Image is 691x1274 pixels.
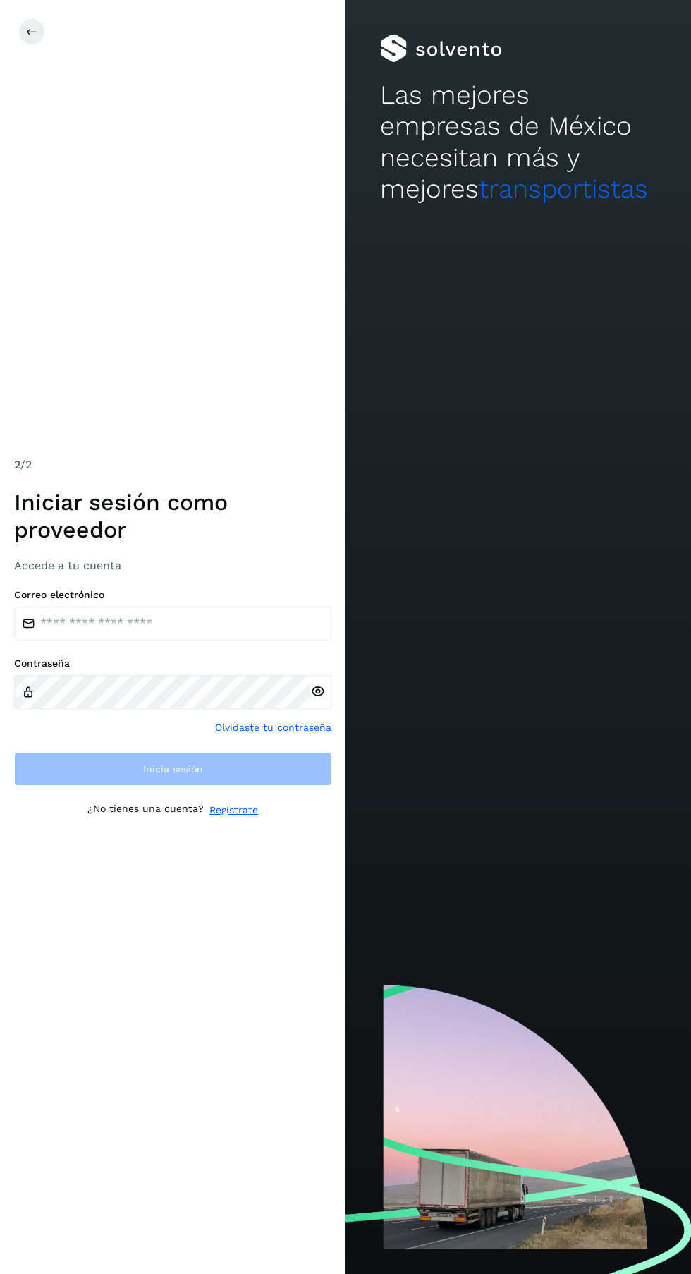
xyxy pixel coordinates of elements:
[479,174,648,204] span: transportistas
[14,589,331,601] label: Correo electrónico
[14,489,331,543] h1: Iniciar sesión como proveedor
[14,456,331,473] div: /2
[14,458,20,471] span: 2
[87,803,204,818] p: ¿No tienes una cuenta?
[380,80,656,205] h2: Las mejores empresas de México necesitan más y mejores
[143,764,203,774] span: Inicia sesión
[14,657,331,669] label: Contraseña
[14,752,331,786] button: Inicia sesión
[209,803,258,818] a: Regístrate
[14,559,331,572] h3: Accede a tu cuenta
[215,720,331,735] a: Olvidaste tu contraseña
